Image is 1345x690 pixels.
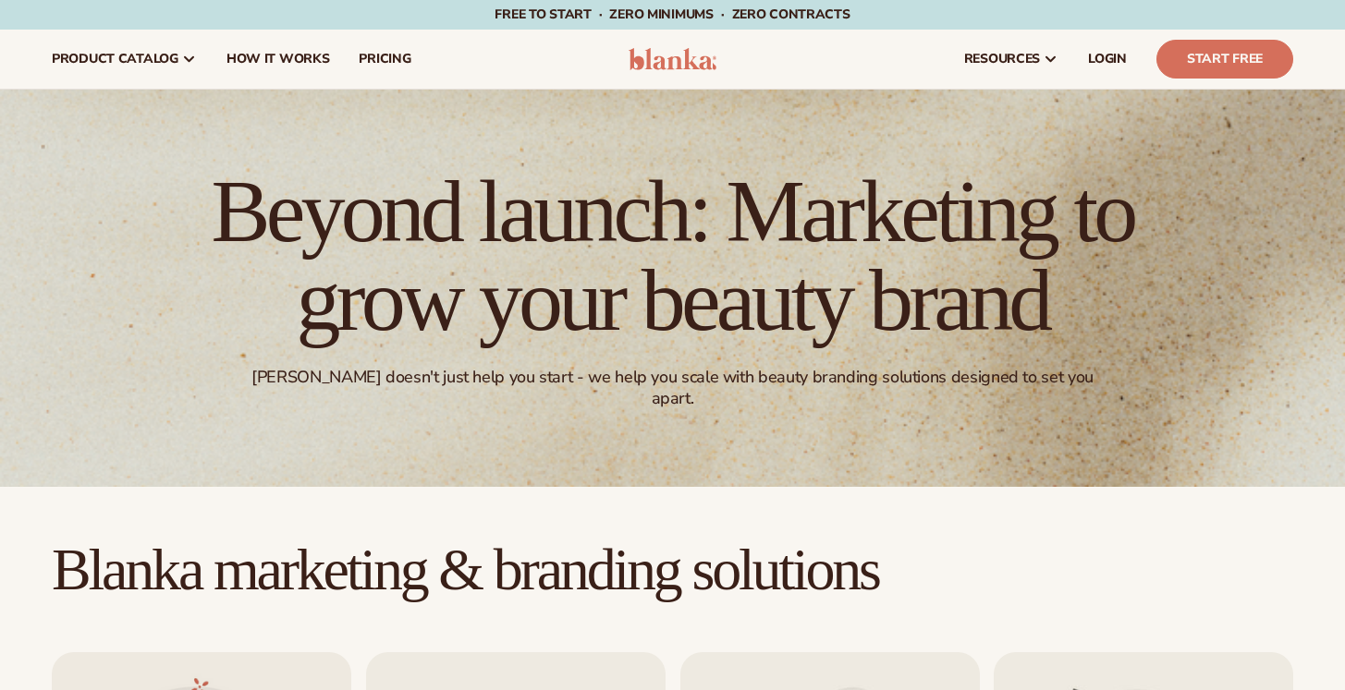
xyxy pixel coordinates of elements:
span: How It Works [226,52,330,67]
img: logo [629,48,716,70]
h1: Beyond launch: Marketing to grow your beauty brand [165,167,1181,345]
a: How It Works [212,30,345,89]
span: resources [964,52,1040,67]
span: product catalog [52,52,178,67]
a: product catalog [37,30,212,89]
a: resources [949,30,1073,89]
a: Start Free [1156,40,1293,79]
span: Free to start · ZERO minimums · ZERO contracts [495,6,850,23]
div: [PERSON_NAME] doesn't just help you start - we help you scale with beauty branding solutions desi... [234,367,1111,410]
a: LOGIN [1073,30,1142,89]
span: LOGIN [1088,52,1127,67]
a: pricing [344,30,425,89]
span: pricing [359,52,410,67]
